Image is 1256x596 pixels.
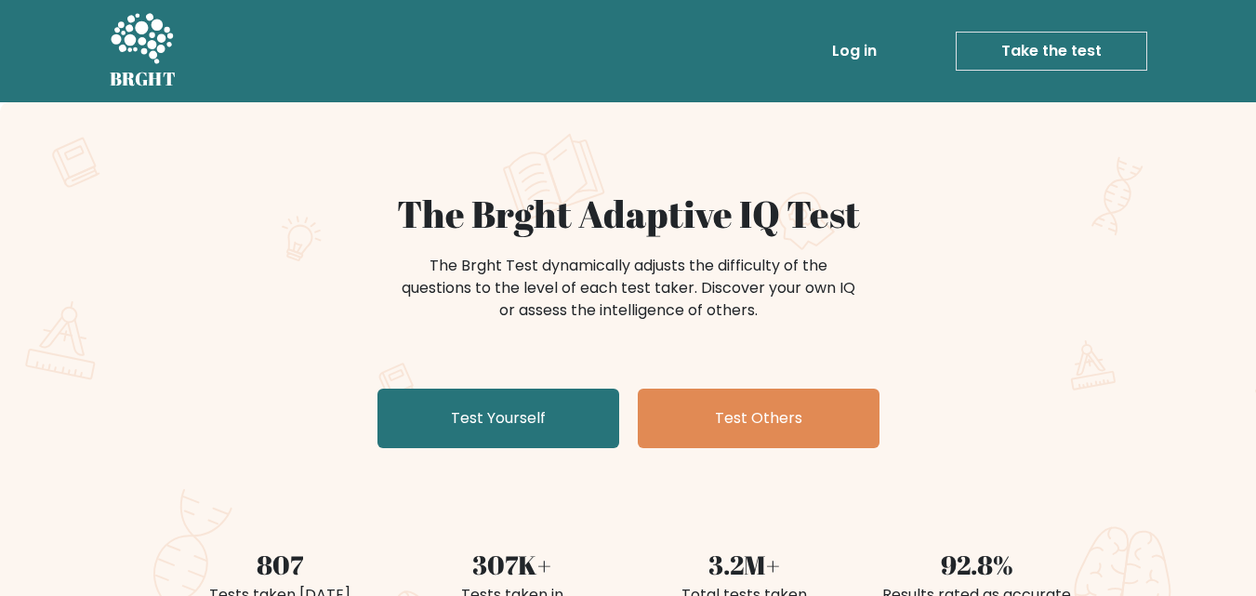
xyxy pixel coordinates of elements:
[175,545,385,584] div: 807
[872,545,1082,584] div: 92.8%
[175,192,1082,236] h1: The Brght Adaptive IQ Test
[396,255,861,322] div: The Brght Test dynamically adjusts the difficulty of the questions to the level of each test take...
[638,389,879,448] a: Test Others
[110,7,177,95] a: BRGHT
[407,545,617,584] div: 307K+
[640,545,850,584] div: 3.2M+
[110,68,177,90] h5: BRGHT
[825,33,884,70] a: Log in
[377,389,619,448] a: Test Yourself
[956,32,1147,71] a: Take the test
